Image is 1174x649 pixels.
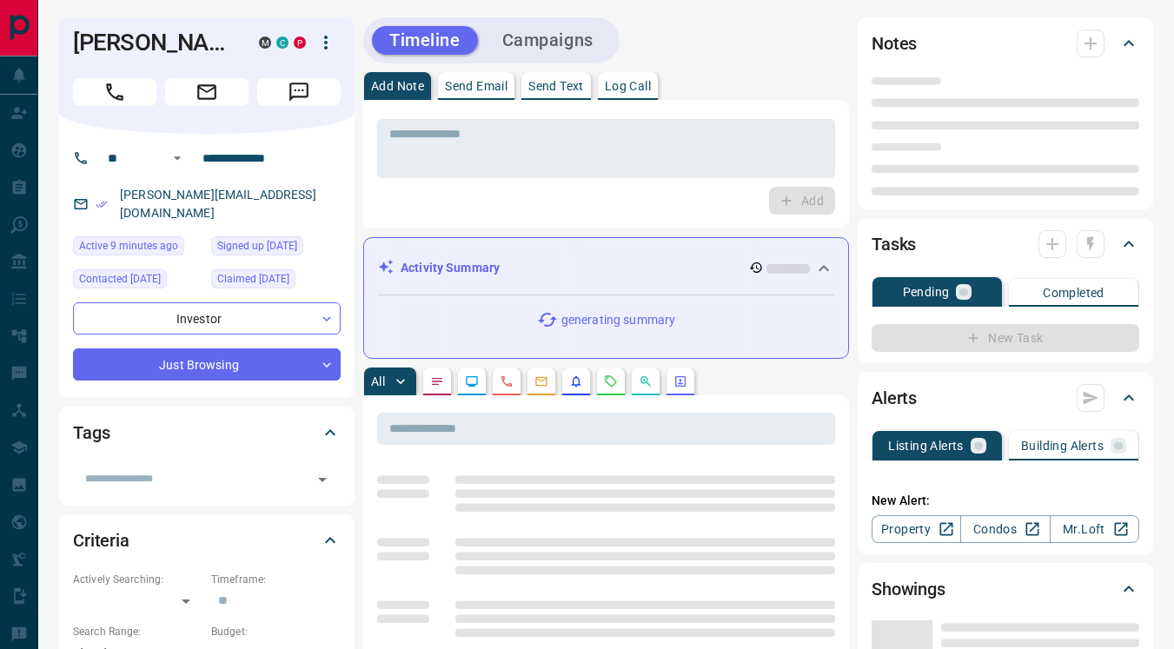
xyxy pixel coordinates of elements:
[872,515,961,543] a: Property
[73,526,129,554] h2: Criteria
[872,223,1139,265] div: Tasks
[485,26,611,55] button: Campaigns
[872,230,916,258] h2: Tasks
[79,237,178,255] span: Active 9 minutes ago
[604,374,618,388] svg: Requests
[73,419,109,447] h2: Tags
[73,78,156,106] span: Call
[73,572,202,587] p: Actively Searching:
[1021,440,1104,452] p: Building Alerts
[211,572,341,587] p: Timeframe:
[528,80,584,92] p: Send Text
[310,467,335,492] button: Open
[79,270,161,288] span: Contacted [DATE]
[872,377,1139,419] div: Alerts
[371,80,424,92] p: Add Note
[903,286,950,298] p: Pending
[371,375,385,387] p: All
[465,374,479,388] svg: Lead Browsing Activity
[378,252,834,284] div: Activity Summary
[534,374,548,388] svg: Emails
[73,269,202,294] div: Wed Apr 23 2025
[73,520,341,561] div: Criteria
[276,36,289,49] div: condos.ca
[96,198,108,210] svg: Email Verified
[167,148,188,169] button: Open
[73,412,341,454] div: Tags
[211,269,341,294] div: Tue Apr 22 2025
[430,374,444,388] svg: Notes
[960,515,1050,543] a: Condos
[872,30,917,57] h2: Notes
[73,29,233,56] h1: [PERSON_NAME]
[259,36,271,49] div: mrloft.ca
[73,302,341,334] div: Investor
[561,311,675,329] p: generating summary
[872,575,945,603] h2: Showings
[872,492,1139,510] p: New Alert:
[1050,515,1139,543] a: Mr.Loft
[73,348,341,381] div: Just Browsing
[211,624,341,639] p: Budget:
[294,36,306,49] div: property.ca
[257,78,341,106] span: Message
[445,80,507,92] p: Send Email
[372,26,478,55] button: Timeline
[500,374,514,388] svg: Calls
[872,23,1139,64] div: Notes
[639,374,653,388] svg: Opportunities
[872,568,1139,610] div: Showings
[165,78,249,106] span: Email
[217,270,289,288] span: Claimed [DATE]
[217,237,297,255] span: Signed up [DATE]
[401,259,500,277] p: Activity Summary
[211,236,341,261] div: Tue Oct 29 2024
[73,236,202,261] div: Sun Sep 14 2025
[872,384,917,412] h2: Alerts
[673,374,687,388] svg: Agent Actions
[1043,287,1104,299] p: Completed
[569,374,583,388] svg: Listing Alerts
[120,188,316,220] a: [PERSON_NAME][EMAIL_ADDRESS][DOMAIN_NAME]
[73,624,202,639] p: Search Range:
[888,440,964,452] p: Listing Alerts
[605,80,651,92] p: Log Call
